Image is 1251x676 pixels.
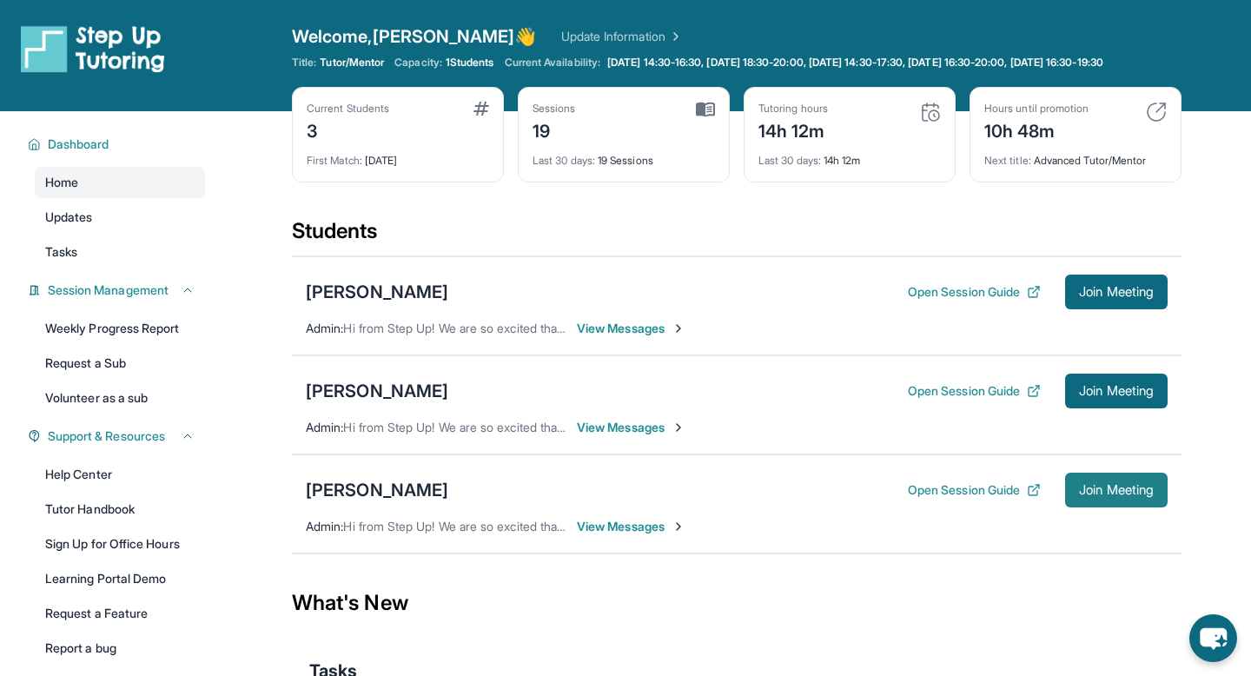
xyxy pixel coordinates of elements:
[292,56,316,70] span: Title:
[394,56,442,70] span: Capacity:
[920,102,941,123] img: card
[307,143,489,168] div: [DATE]
[758,102,828,116] div: Tutoring hours
[35,313,205,344] a: Weekly Progress Report
[696,102,715,117] img: card
[473,102,489,116] img: card
[45,243,77,261] span: Tasks
[908,481,1041,499] button: Open Session Guide
[672,520,685,534] img: Chevron-Right
[1146,102,1167,123] img: card
[577,518,685,535] span: View Messages
[35,382,205,414] a: Volunteer as a sub
[1065,473,1168,507] button: Join Meeting
[561,28,683,45] a: Update Information
[21,24,165,73] img: logo
[758,154,821,167] span: Last 30 days :
[307,102,389,116] div: Current Students
[577,419,685,436] span: View Messages
[306,519,343,534] span: Admin :
[35,167,205,198] a: Home
[292,24,537,49] span: Welcome, [PERSON_NAME] 👋
[306,478,448,502] div: [PERSON_NAME]
[292,565,1181,641] div: What's New
[41,282,195,299] button: Session Management
[1065,275,1168,309] button: Join Meeting
[446,56,494,70] span: 1 Students
[577,320,685,337] span: View Messages
[35,563,205,594] a: Learning Portal Demo
[533,143,715,168] div: 19 Sessions
[984,143,1167,168] div: Advanced Tutor/Mentor
[1065,374,1168,408] button: Join Meeting
[48,136,109,153] span: Dashboard
[604,56,1107,70] a: [DATE] 14:30-16:30, [DATE] 18:30-20:00, [DATE] 14:30-17:30, [DATE] 16:30-20:00, [DATE] 16:30-19:30
[984,116,1089,143] div: 10h 48m
[35,202,205,233] a: Updates
[306,420,343,434] span: Admin :
[45,174,78,191] span: Home
[35,236,205,268] a: Tasks
[1079,386,1154,396] span: Join Meeting
[758,143,941,168] div: 14h 12m
[984,102,1089,116] div: Hours until promotion
[48,282,169,299] span: Session Management
[292,217,1181,255] div: Students
[307,154,362,167] span: First Match :
[984,154,1031,167] span: Next title :
[35,494,205,525] a: Tutor Handbook
[306,280,448,304] div: [PERSON_NAME]
[306,321,343,335] span: Admin :
[320,56,384,70] span: Tutor/Mentor
[41,427,195,445] button: Support & Resources
[306,379,448,403] div: [PERSON_NAME]
[307,116,389,143] div: 3
[48,427,165,445] span: Support & Resources
[665,28,683,45] img: Chevron Right
[35,528,205,560] a: Sign Up for Office Hours
[672,321,685,335] img: Chevron-Right
[1079,287,1154,297] span: Join Meeting
[35,348,205,379] a: Request a Sub
[505,56,600,70] span: Current Availability:
[533,154,595,167] span: Last 30 days :
[908,283,1041,301] button: Open Session Guide
[35,459,205,490] a: Help Center
[1189,614,1237,662] button: chat-button
[35,633,205,664] a: Report a bug
[533,102,576,116] div: Sessions
[35,598,205,629] a: Request a Feature
[607,56,1103,70] span: [DATE] 14:30-16:30, [DATE] 18:30-20:00, [DATE] 14:30-17:30, [DATE] 16:30-20:00, [DATE] 16:30-19:30
[45,209,93,226] span: Updates
[908,382,1041,400] button: Open Session Guide
[533,116,576,143] div: 19
[672,421,685,434] img: Chevron-Right
[1079,485,1154,495] span: Join Meeting
[41,136,195,153] button: Dashboard
[758,116,828,143] div: 14h 12m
